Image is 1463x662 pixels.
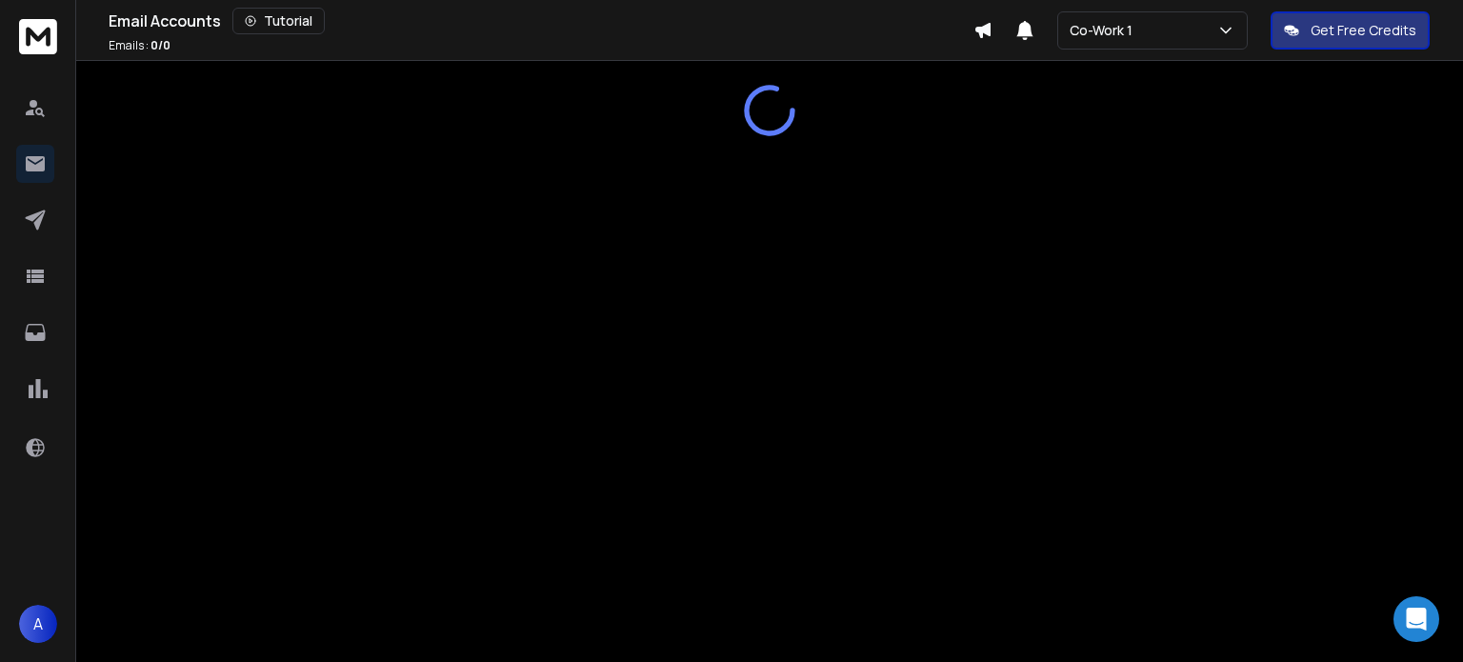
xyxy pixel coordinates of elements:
[1311,21,1416,40] p: Get Free Credits
[1070,21,1140,40] p: Co-Work 1
[1393,596,1439,642] div: Open Intercom Messenger
[19,605,57,643] button: A
[232,8,325,34] button: Tutorial
[109,8,973,34] div: Email Accounts
[109,38,170,53] p: Emails :
[1271,11,1430,50] button: Get Free Credits
[150,37,170,53] span: 0 / 0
